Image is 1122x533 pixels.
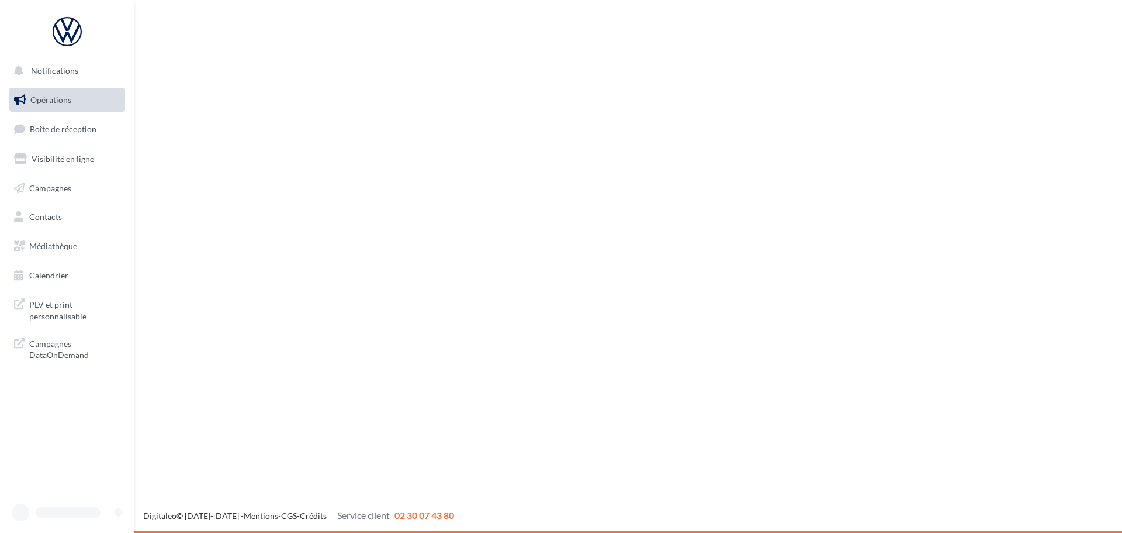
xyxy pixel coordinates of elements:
span: PLV et print personnalisable [29,297,120,322]
a: Contacts [7,205,127,229]
a: Visibilité en ligne [7,147,127,171]
a: PLV et print personnalisable [7,292,127,326]
button: Notifications [7,59,123,83]
a: Crédits [300,511,327,521]
span: Visibilité en ligne [32,154,94,164]
a: Boîte de réception [7,116,127,142]
span: Contacts [29,212,62,222]
a: Opérations [7,88,127,112]
span: Campagnes [29,183,71,192]
a: Digitaleo [143,511,176,521]
span: 02 30 07 43 80 [394,510,454,521]
a: Campagnes [7,176,127,201]
span: Opérations [30,95,71,105]
span: Calendrier [29,270,68,280]
span: Notifications [31,66,78,75]
span: Boîte de réception [30,124,96,134]
a: Mentions [244,511,278,521]
span: Service client [337,510,390,521]
a: Campagnes DataOnDemand [7,331,127,366]
span: Campagnes DataOnDemand [29,336,120,361]
span: Médiathèque [29,241,77,251]
span: © [DATE]-[DATE] - - - [143,511,454,521]
a: CGS [281,511,297,521]
a: Calendrier [7,263,127,288]
a: Médiathèque [7,234,127,259]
